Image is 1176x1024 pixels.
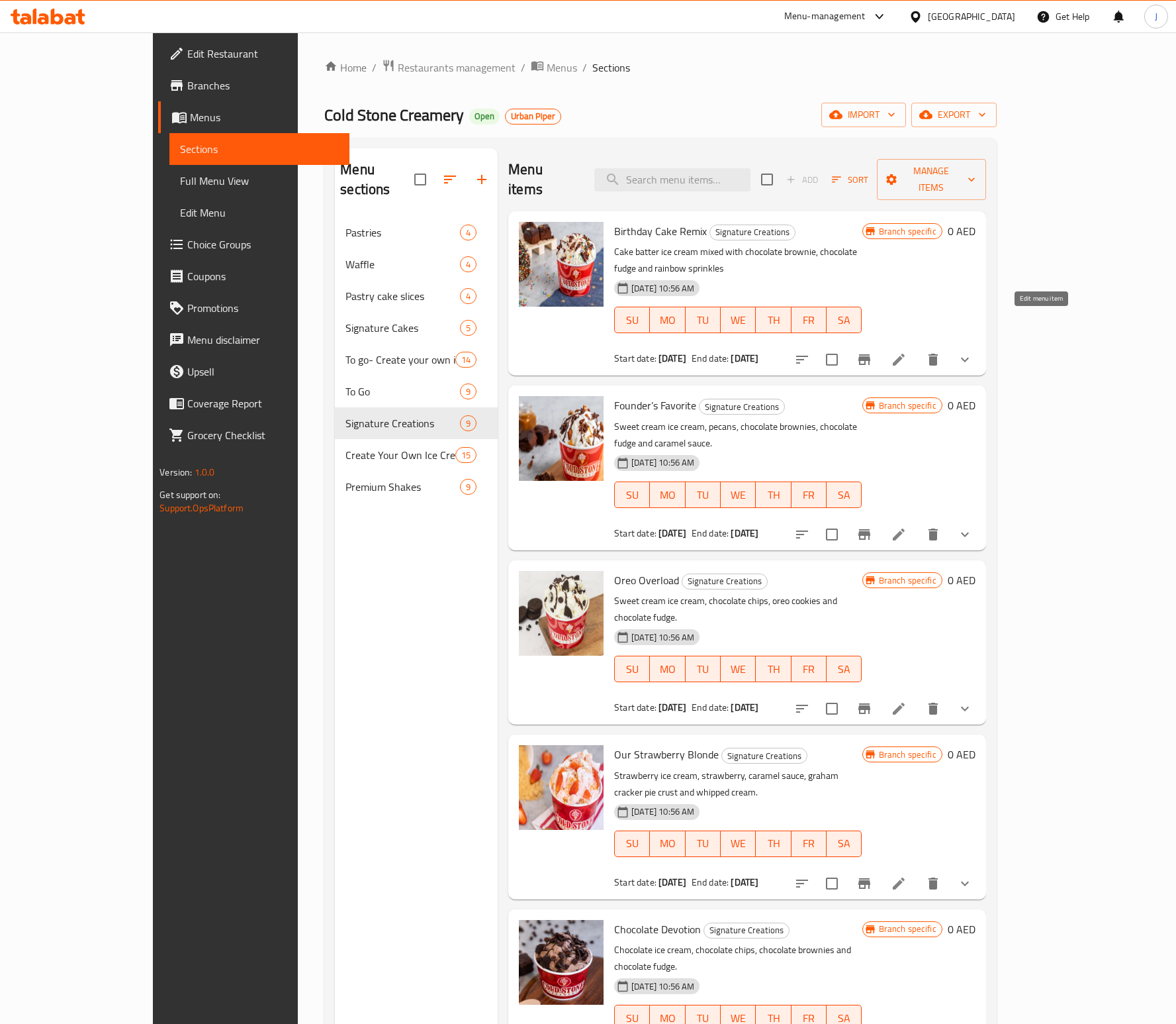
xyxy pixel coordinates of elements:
[874,399,942,412] span: Branch specific
[158,419,349,451] a: Grocery Checklist
[340,160,414,199] h2: Menu sections
[691,486,715,505] span: TU
[786,519,818,550] button: sort-choices
[832,834,856,853] span: SA
[626,456,700,469] span: [DATE] 10:56 AM
[626,631,700,644] span: [DATE] 10:56 AM
[797,834,821,853] span: FR
[345,415,460,431] span: Signature Creations
[781,170,823,190] span: Add item
[655,834,680,853] span: MO
[891,876,907,892] a: Edit menu item
[726,311,750,330] span: WE
[335,248,498,280] div: Waffle4
[756,482,791,508] button: TH
[686,656,721,682] button: TU
[335,344,498,376] div: To go- Create your own ice cream14
[726,834,750,853] span: WE
[949,519,981,550] button: show more
[324,59,996,76] nav: breadcrumb
[832,486,856,505] span: SA
[460,415,476,431] div: items
[731,699,758,716] b: [DATE]
[169,197,349,229] a: Edit Menu
[508,160,578,199] h2: Menu items
[614,699,656,716] span: Start date:
[195,464,215,481] span: 1.0.0
[158,356,349,387] a: Upsell
[692,350,729,367] span: End date:
[957,352,973,368] svg: Show Choices
[731,874,758,891] b: [DATE]
[823,170,877,190] span: Sort items
[626,980,700,993] span: [DATE] 10:56 AM
[460,320,476,336] div: items
[159,486,220,503] span: Get support on:
[792,656,827,682] button: FR
[169,165,349,197] a: Full Menu View
[797,311,821,330] span: FR
[797,486,821,505] span: FR
[821,103,906,127] button: import
[506,111,561,122] span: Urban Piper
[187,268,339,284] span: Coupons
[818,346,846,374] span: Select to update
[324,100,464,130] span: Cold Stone Creamery
[874,225,942,238] span: Branch specific
[761,660,786,679] span: TH
[345,384,460,399] span: To Go
[614,395,696,415] span: Founder’s Favorite
[345,320,460,336] div: Signature Cakes
[614,570,679,590] span: Oreo Overload
[832,107,895,123] span: import
[792,482,827,508] button: FR
[345,256,460,272] span: Waffle
[832,660,856,679] span: SA
[372,60,377,76] li: /
[887,163,975,196] span: Manage items
[345,288,460,304] span: Pastry cake slices
[345,447,455,463] div: Create Your Own Ice Cream
[911,103,997,127] button: export
[792,307,827,333] button: FR
[957,527,973,542] svg: Show Choices
[158,38,349,70] a: Edit Restaurant
[731,350,758,367] b: [DATE]
[398,60,516,76] span: Restaurants management
[756,831,791,857] button: TH
[691,834,715,853] span: TU
[614,307,650,333] button: SU
[335,376,498,407] div: To Go9
[917,519,949,550] button: delete
[832,172,868,187] span: Sort
[159,499,244,517] a: Support.OpsPlatform
[461,258,476,271] span: 4
[722,748,807,764] span: Signature Creations
[700,399,784,415] span: Signature Creations
[786,693,818,725] button: sort-choices
[614,919,701,939] span: Chocolate Devotion
[874,574,942,587] span: Branch specific
[455,447,476,463] div: items
[957,876,973,892] svg: Show Choices
[917,868,949,899] button: delete
[658,874,686,891] b: [DATE]
[620,834,645,853] span: SU
[948,571,975,589] h6: 0 AED
[521,60,525,76] li: /
[169,133,349,165] a: Sections
[159,464,192,481] span: Version:
[682,574,768,589] div: Signature Creations
[187,236,339,252] span: Choice Groups
[650,831,685,857] button: MO
[345,225,460,240] div: Pastries
[582,60,587,76] li: /
[848,344,880,376] button: Branch-specific-item
[948,222,975,240] h6: 0 AED
[187,395,339,411] span: Coverage Report
[614,350,656,367] span: Start date:
[917,693,949,725] button: delete
[682,574,767,589] span: Signature Creations
[456,449,476,462] span: 15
